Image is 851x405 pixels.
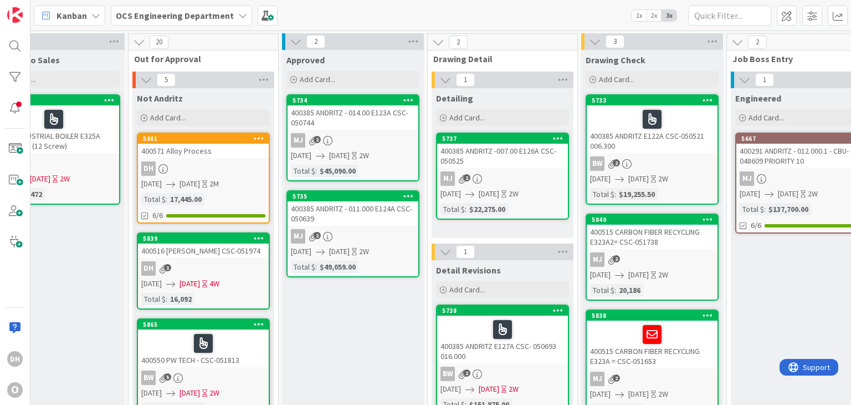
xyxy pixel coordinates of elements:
div: BW [440,367,455,381]
div: 400515 CARBON FIBER RECYCLING E323A = CSC-051653 [587,321,717,368]
div: Total $ [590,188,614,200]
span: Engineered [735,93,781,104]
a: 5734400385 ANDRITZ - 014.00 E123A CSC-050744MJ[DATE][DATE]2WTotal $:$45,090.00 [286,94,419,181]
div: MJ [437,171,568,186]
div: $137,700.00 [766,203,811,215]
div: 5881 [138,134,269,144]
div: 2M [209,178,219,190]
div: DH [141,161,156,176]
a: 5840400515 CARBON FIBER RECYCLING E323A2= CSC-051738MJ[DATE][DATE]2WTotal $:20,186 [586,214,719,301]
span: 6/6 [751,220,761,231]
div: MJ [288,133,418,148]
div: 2W [359,150,369,161]
div: MJ [288,229,418,244]
span: Drawing Detail [433,53,563,64]
div: 5865 [143,321,269,328]
span: [DATE] [141,387,162,399]
div: BW [141,371,156,385]
div: 20,186 [616,284,643,296]
div: 5865400550 PW TECH - CSC-051813 [138,320,269,367]
div: 400385 ANDRITZ - 011.000 E124A CSC- 050639 [288,201,418,226]
div: DH [138,161,269,176]
a: 5735400385 ANDRITZ - 011.000 E124A CSC- 050639MJ[DATE][DATE]2WTotal $:$49,059.00 [286,190,419,277]
span: 2x [647,10,662,21]
span: 20 [150,36,168,49]
div: 2W [509,383,519,395]
div: 5738 [437,306,568,316]
div: 5735 [293,193,418,200]
div: 5839400516 [PERSON_NAME] CSC-051974 [138,234,269,258]
span: Add Card... [449,285,485,295]
span: Detailing [436,93,473,104]
div: 5881400571 Alloy Process [138,134,269,158]
div: 400385 ANDRITZ E127A CSC- 050693 016.000 [437,316,568,363]
span: [DATE] [628,269,649,281]
span: Support [23,2,50,15]
div: MJ [587,252,717,267]
a: 5881400571 Alloy ProcessDH[DATE][DATE]2MTotal $:17,445.006/6 [137,133,270,224]
div: 400385 ANDRITZ - 014.00 E123A CSC-050744 [288,105,418,130]
span: Add Card... [599,74,634,84]
span: 2 [613,159,620,166]
div: 2W [658,269,668,281]
div: $22,275.00 [466,203,508,215]
div: 5734400385 ANDRITZ - 014.00 E123A CSC-050744 [288,95,418,130]
span: 3 [606,35,624,48]
span: [DATE] [180,178,200,190]
span: [DATE] [440,188,461,200]
div: BW [587,156,717,171]
span: : [315,165,317,177]
span: 2 [314,136,321,143]
div: 2W [509,188,519,200]
div: MJ [440,171,455,186]
div: Total $ [440,203,465,215]
div: 5738400385 ANDRITZ E127A CSC- 050693 016.000 [437,306,568,363]
div: 5839 [143,235,269,242]
div: 5838 [592,312,717,320]
div: 5735 [288,191,418,201]
div: 5881 [143,135,269,143]
span: Approved [286,54,325,65]
div: 2W [808,188,818,200]
div: 16,092 [167,293,194,305]
div: O [7,382,23,398]
span: Kanban [57,9,87,22]
span: 1 [755,73,774,87]
div: 2W [209,387,219,399]
div: 400516 [PERSON_NAME] CSC-051974 [138,244,269,258]
div: $45,090.00 [317,165,358,177]
span: [DATE] [590,173,611,185]
div: 5733 [587,95,717,105]
div: MJ [590,252,604,267]
span: : [614,188,616,200]
div: 5865 [138,320,269,330]
div: 400515 CARBON FIBER RECYCLING E323A2= CSC-051738 [587,225,717,249]
span: : [465,203,466,215]
span: : [166,193,167,205]
div: 5840 [592,216,717,224]
span: Add Card... [300,74,335,84]
div: MJ [291,133,305,148]
div: 5734 [293,97,418,104]
img: Visit kanbanzone.com [7,7,23,23]
span: : [315,261,317,273]
div: 5737400385 ANDRITZ -007.00 E126A CSC-050525 [437,134,568,168]
div: 5733400385 ANDRITZ E122A CSC-050521 006.300 [587,95,717,153]
span: [DATE] [329,150,350,161]
span: : [764,203,766,215]
span: 5 [164,373,171,381]
span: 2 [449,36,468,49]
div: 400550 PW TECH - CSC-051813 [138,330,269,367]
div: $49,059.00 [317,261,358,273]
span: Add Card... [449,113,485,123]
div: MJ [291,229,305,244]
div: MJ [587,372,717,386]
div: Total $ [590,284,614,296]
div: Total $ [291,261,315,273]
span: [DATE] [590,388,611,400]
span: [DATE] [440,383,461,395]
div: 5838400515 CARBON FIBER RECYCLING E323A = CSC-051653 [587,311,717,368]
b: OCS Engineering Department [116,10,234,21]
input: Quick Filter... [688,6,771,26]
div: 5839 [138,234,269,244]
